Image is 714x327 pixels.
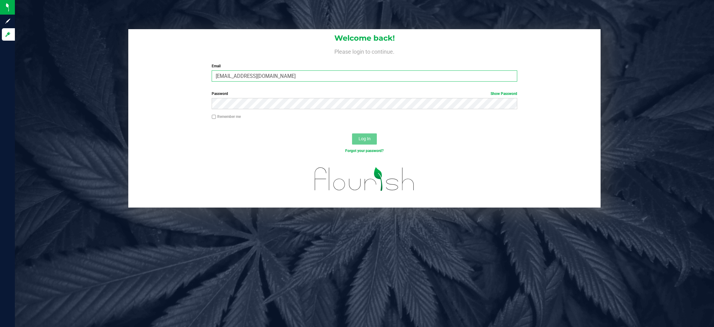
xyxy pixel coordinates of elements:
[212,92,228,96] span: Password
[491,92,517,96] a: Show Password
[306,160,424,198] img: flourish_logo.svg
[359,136,371,141] span: Log In
[345,149,384,153] a: Forgot your password?
[128,47,601,55] h4: Please login to continue.
[352,133,377,145] button: Log In
[212,115,216,119] input: Remember me
[212,63,517,69] label: Email
[5,18,11,24] inline-svg: Sign up
[5,31,11,38] inline-svg: Log in
[128,34,601,42] h1: Welcome back!
[212,114,241,119] label: Remember me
